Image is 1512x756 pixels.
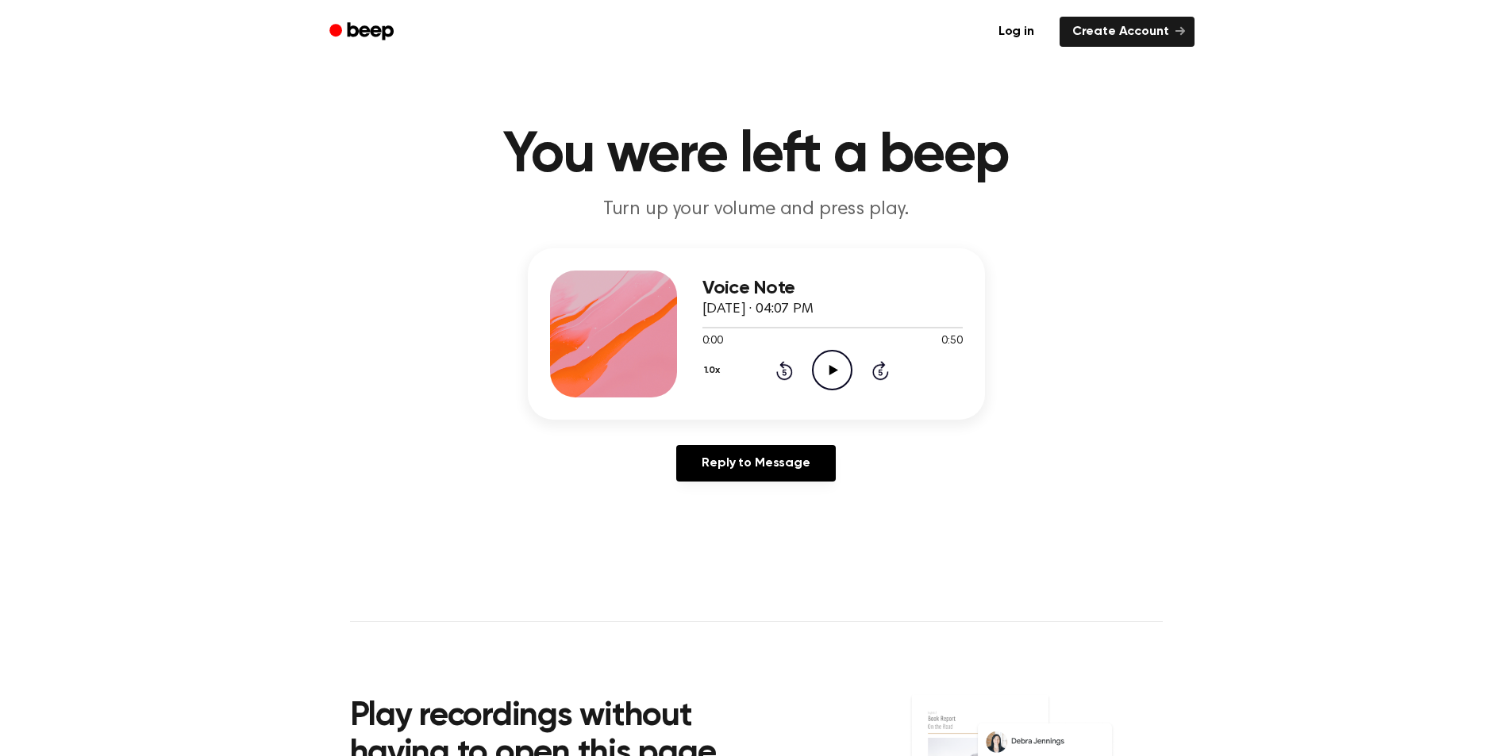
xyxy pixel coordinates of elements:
button: 1.0x [702,357,726,384]
span: [DATE] · 04:07 PM [702,302,814,317]
a: Log in [983,13,1050,50]
h3: Voice Note [702,278,963,299]
a: Beep [318,17,408,48]
h1: You were left a beep [350,127,1163,184]
span: 0:00 [702,333,723,350]
span: 0:50 [941,333,962,350]
a: Create Account [1060,17,1195,47]
p: Turn up your volume and press play. [452,197,1061,223]
a: Reply to Message [676,445,835,482]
